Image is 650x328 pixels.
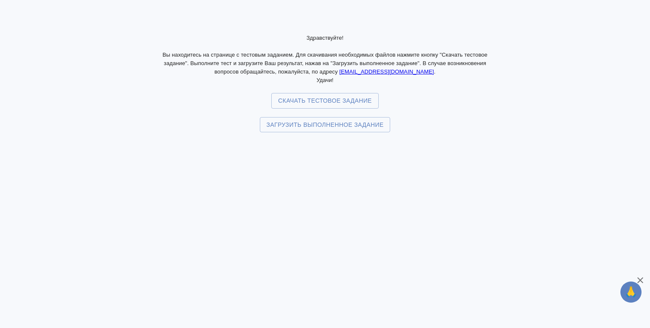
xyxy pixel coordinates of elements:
span: Скачать тестовое задание [278,96,372,106]
span: 🙏 [624,283,638,301]
span: Загрузить выполненное задание [267,120,384,130]
label: Загрузить выполненное задание [260,117,391,133]
p: Здравствуйте! Вы находитесь на странице с тестовым заданием. Для скачивания необходимых файлов на... [156,34,494,85]
a: [EMAIL_ADDRESS][DOMAIN_NAME] [339,68,434,75]
button: Скачать тестовое задание [271,93,378,109]
button: 🙏 [620,282,642,303]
